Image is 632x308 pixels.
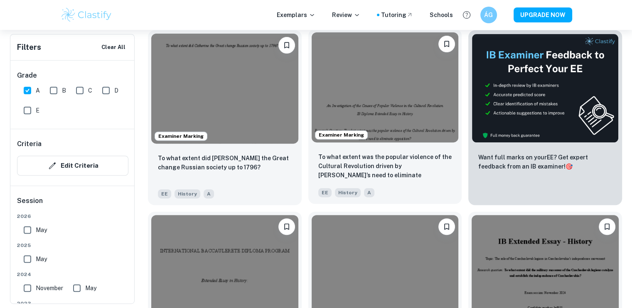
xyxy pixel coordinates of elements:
span: B [62,86,66,95]
p: Want full marks on your EE ? Get expert feedback from an IB examiner! [478,153,612,171]
button: Clear All [99,41,128,54]
span: A [364,188,374,197]
span: History [335,188,361,197]
button: Help and Feedback [460,8,474,22]
h6: Session [17,196,128,213]
a: Tutoring [381,10,413,20]
span: Examiner Marking [155,132,207,140]
h6: Criteria [17,139,42,149]
span: 2025 [17,242,128,249]
a: ThumbnailWant full marks on yourEE? Get expert feedback from an IB examiner! [468,30,622,205]
span: 2026 [17,213,128,220]
span: May [36,225,47,235]
span: A [36,86,40,95]
h6: ÁG [484,10,493,20]
a: Examiner MarkingBookmarkTo what extent did Catherine the Great change Russian society up to 1796?... [148,30,302,205]
span: Examiner Marking [315,131,367,139]
span: C [88,86,92,95]
span: 2023 [17,300,128,307]
p: To what extent was the popular violence of the Cultural Revolution driven by Mao’s need to elimin... [318,152,452,181]
button: Bookmark [599,218,615,235]
span: 🎯 [566,163,573,170]
a: Examiner MarkingBookmarkTo what extent was the popular violence of the Cultural Revolution driven... [308,30,462,205]
img: Thumbnail [472,34,619,143]
span: November [36,284,63,293]
span: EE [318,188,332,197]
span: D [114,86,118,95]
button: Edit Criteria [17,156,128,176]
span: May [36,254,47,264]
button: Bookmark [438,218,455,235]
span: EE [158,189,171,198]
h6: Filters [17,42,41,53]
p: Review [332,10,360,20]
button: UPGRADE NOW [514,7,572,22]
p: Exemplars [277,10,315,20]
a: Schools [430,10,453,20]
span: May [85,284,96,293]
button: ÁG [480,7,497,23]
button: Bookmark [278,218,295,235]
span: 2024 [17,271,128,278]
p: To what extent did Catherine the Great change Russian society up to 1796? [158,154,292,172]
span: History [175,189,200,198]
button: Bookmark [438,36,455,52]
h6: Grade [17,71,128,81]
button: Bookmark [278,37,295,54]
span: A [204,189,214,198]
img: History EE example thumbnail: To what extent did Catherine the Great c [151,34,298,144]
img: Clastify logo [60,7,113,23]
span: E [36,106,39,115]
img: History EE example thumbnail: To what extent was the popular violence [312,32,459,142]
